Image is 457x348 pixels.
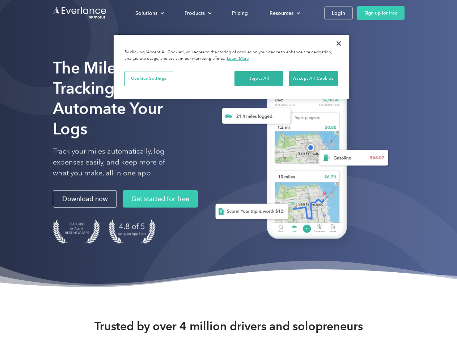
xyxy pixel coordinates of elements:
a: Login [324,7,353,20]
div: Pricing [232,9,248,18]
a: Get started for free [123,190,198,208]
strong: Trusted by over 4 million drivers and solopreneurs [94,319,363,333]
div: Privacy [114,35,349,99]
a: Pricing [225,7,255,20]
a: More information about your privacy, opens in a new tab [227,56,249,61]
div: Resources [270,9,293,18]
div: Resources [262,7,306,20]
a: Go to homepage [53,6,107,20]
img: Badge for Featured by Apple Best New Apps [53,219,100,244]
img: 4.9 out of 5 stars on the app store [109,219,156,244]
button: Close [331,36,347,51]
img: Everlance, mileage tracker app, expense tracking app [204,69,394,250]
div: By clicking “Accept All Cookies”, you agree to the storing of cookies on your device to enhance s... [124,49,338,62]
div: Solutions [128,7,170,20]
a: Sign up for free [357,6,405,20]
a: Download now [53,190,117,208]
button: Cookies Settings [124,71,173,86]
div: Login [332,9,345,18]
p: Track your miles automatically, log expenses easily, and keep more of what you make, all in one app [53,146,182,179]
button: Accept All Cookies [289,71,338,86]
div: Solutions [135,9,157,18]
div: Cookie banner [114,35,349,99]
div: Products [177,7,217,20]
div: Products [185,9,205,18]
button: Reject All [234,71,283,86]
